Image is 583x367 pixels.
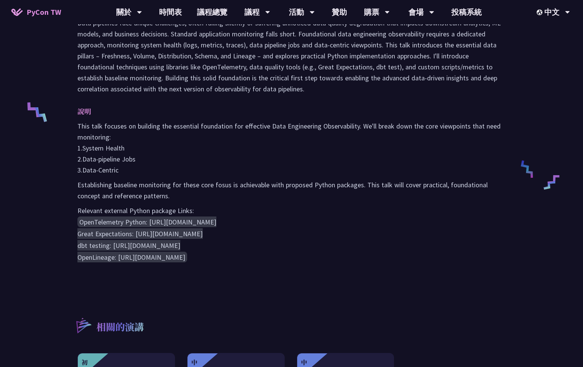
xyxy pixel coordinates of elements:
img: Locale Icon [537,9,544,15]
img: r3.8d01567.svg [65,307,102,343]
div: 中 [301,358,307,367]
span: PyCon TW [27,6,61,18]
p: 說明 [77,106,490,117]
p: This talk focuses on building the essential foundation for effective Data Engineering Observabili... [77,121,506,176]
p: 相關的演講 [96,320,144,335]
div: 中 [191,358,197,367]
a: PyCon TW [4,3,69,22]
img: Home icon of PyCon TW 2025 [11,8,23,16]
code: OpenTelemetry Python: [URL][DOMAIN_NAME] Great Expectations: [URL][DOMAIN_NAME] dbt testing: [URL... [77,216,216,262]
div: 初 [82,358,88,367]
p: Data pipelines face unique challenges, often failing silently or suffering unnoticed data quality... [77,17,506,94]
p: Establishing baseline monitoring for these core fosus is achievable with proposed Python packages... [77,179,506,201]
p: Relevant external Python package Links: [77,205,506,216]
